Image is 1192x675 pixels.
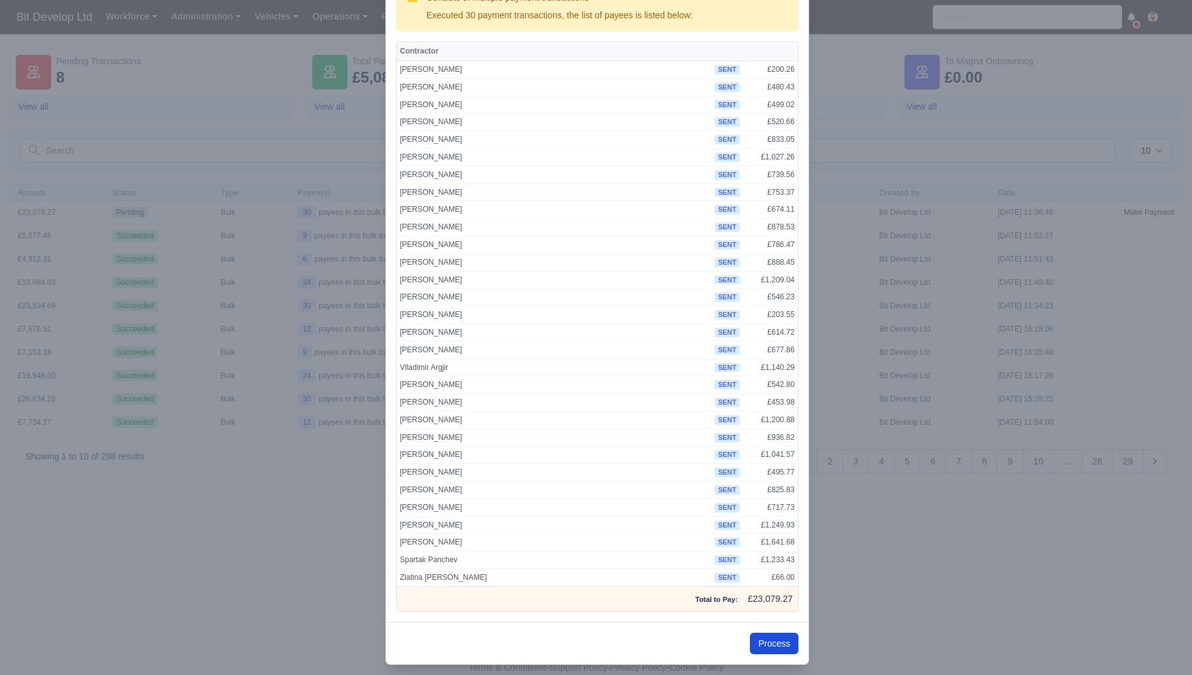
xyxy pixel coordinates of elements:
[715,555,739,565] span: sent
[743,96,798,113] td: £499.02
[743,569,798,587] td: £66.00
[397,516,711,534] td: [PERSON_NAME]
[743,131,798,149] td: £833.05
[397,236,711,253] td: [PERSON_NAME]
[743,411,798,429] td: £1,200.88
[397,219,711,236] td: [PERSON_NAME]
[743,201,798,219] td: £674.11
[715,188,739,197] span: sent
[426,9,693,21] div: Executed 30 payment transactions, the list of payees is listed below:
[743,289,798,306] td: £546.23
[715,328,739,337] span: sent
[743,359,798,376] td: £1,140.29
[715,222,739,232] span: sent
[397,376,711,394] td: [PERSON_NAME]
[743,429,798,446] td: £936.82
[397,569,711,587] td: Zlatina [PERSON_NAME]
[743,551,798,569] td: £1,233.43
[743,61,798,78] td: £200.26
[743,376,798,394] td: £542.80
[397,394,711,412] td: [PERSON_NAME]
[397,551,711,569] td: Spartak Panchev
[397,271,711,289] td: [PERSON_NAME]
[743,253,798,271] td: £888.45
[397,306,711,324] td: [PERSON_NAME]
[743,219,798,236] td: £878.53
[397,253,711,271] td: [PERSON_NAME]
[715,205,739,214] span: sent
[743,113,798,131] td: £520.66
[743,586,798,611] td: £23,079.27
[715,170,739,180] span: sent
[715,398,739,407] span: sent
[397,42,711,61] th: Contractor
[397,61,711,78] td: [PERSON_NAME]
[397,359,711,376] td: Vlladimir Argjir
[397,411,711,429] td: [PERSON_NAME]
[715,275,739,285] span: sent
[715,258,739,267] span: sent
[743,464,798,482] td: £495.77
[743,183,798,201] td: £753.37
[715,485,739,495] span: sent
[743,341,798,359] td: £677.86
[397,289,711,306] td: [PERSON_NAME]
[715,135,739,144] span: sent
[695,596,737,603] strong: Total to Pay:
[397,113,711,131] td: [PERSON_NAME]
[715,415,739,425] span: sent
[715,521,739,530] span: sent
[715,450,739,459] span: sent
[743,516,798,534] td: £1,249.93
[743,236,798,253] td: £786.47
[743,499,798,516] td: £717.73
[397,341,711,359] td: [PERSON_NAME]
[715,380,739,389] span: sent
[743,148,798,166] td: £1,027.26
[743,306,798,324] td: £203.55
[743,446,798,464] td: £1,041.57
[715,240,739,250] span: sent
[397,183,711,201] td: [PERSON_NAME]
[715,100,739,110] span: sent
[397,166,711,183] td: [PERSON_NAME]
[715,363,739,372] span: sent
[715,117,739,127] span: sent
[397,482,711,499] td: [PERSON_NAME]
[743,323,798,341] td: £614.72
[715,65,739,74] span: sent
[397,429,711,446] td: [PERSON_NAME]
[743,78,798,96] td: £480.43
[743,271,798,289] td: £1,209.04
[715,468,739,477] span: sent
[715,503,739,512] span: sent
[715,83,739,92] span: sent
[397,96,711,113] td: [PERSON_NAME]
[397,323,711,341] td: [PERSON_NAME]
[743,534,798,551] td: £1,641.68
[397,131,711,149] td: [PERSON_NAME]
[397,201,711,219] td: [PERSON_NAME]
[397,78,711,96] td: [PERSON_NAME]
[715,433,739,442] span: sent
[715,310,739,320] span: sent
[715,153,739,162] span: sent
[743,482,798,499] td: £825.83
[743,394,798,412] td: £453.98
[397,446,711,464] td: [PERSON_NAME]
[715,573,739,582] span: sent
[397,534,711,551] td: [PERSON_NAME]
[715,292,739,302] span: sent
[750,633,798,654] button: Process
[397,499,711,516] td: [PERSON_NAME]
[743,166,798,183] td: £739.56
[397,464,711,482] td: [PERSON_NAME]
[715,345,739,355] span: sent
[715,538,739,547] span: sent
[397,148,711,166] td: [PERSON_NAME]
[1129,614,1192,675] iframe: Chat Widget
